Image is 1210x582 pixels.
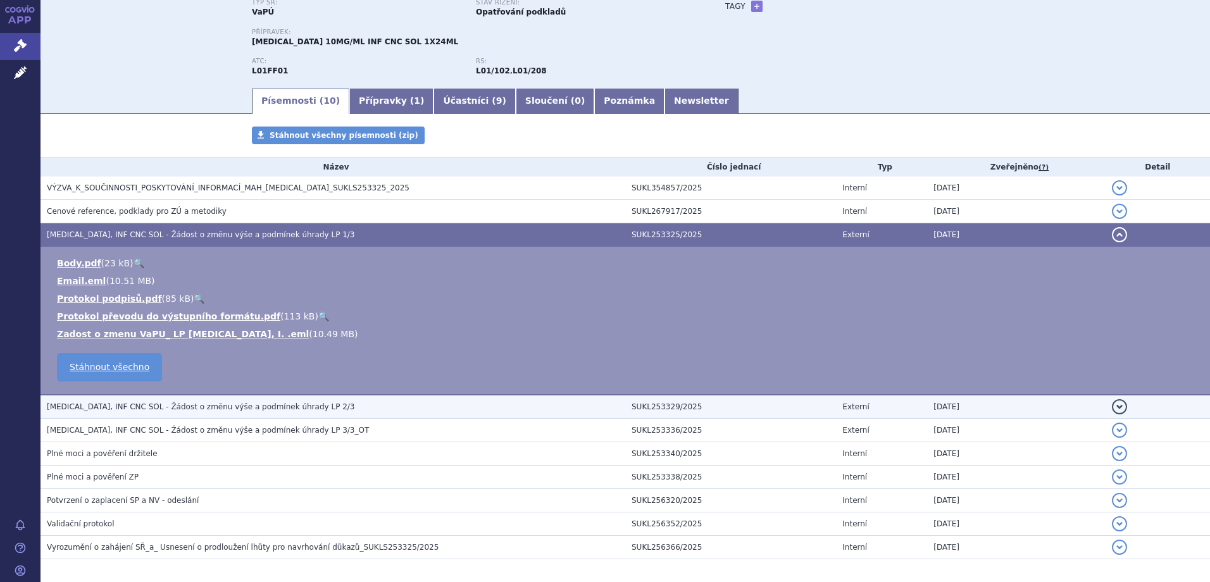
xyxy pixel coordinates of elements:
a: Stáhnout všechny písemnosti (zip) [252,127,425,144]
span: Externí [842,230,869,239]
a: Přípravky (1) [349,89,433,114]
button: detail [1112,446,1127,461]
td: [DATE] [927,536,1105,559]
span: Plné moci a pověření ZP [47,473,139,481]
a: Protokol převodu do výstupního formátu.pdf [57,311,280,321]
span: [MEDICAL_DATA] 10MG/ML INF CNC SOL 1X24ML [252,37,458,46]
td: [DATE] [927,489,1105,512]
a: Sloučení (0) [516,89,594,114]
button: detail [1112,469,1127,485]
td: SUKL256366/2025 [625,536,836,559]
a: + [751,1,763,12]
span: Externí [842,426,869,435]
span: Stáhnout všechny písemnosti (zip) [270,131,418,140]
th: Zveřejněno [927,158,1105,176]
td: [DATE] [927,466,1105,489]
td: SUKL256320/2025 [625,489,836,512]
span: 23 kB [104,258,130,268]
span: Cenové reference, podklady pro ZÚ a metodiky [47,207,227,216]
strong: NIVOLUMAB [252,66,288,75]
th: Název [41,158,625,176]
span: Interní [842,473,867,481]
span: Validační protokol [47,519,115,528]
th: Typ [836,158,927,176]
td: [DATE] [927,442,1105,466]
th: Detail [1106,158,1210,176]
li: ( ) [57,328,1197,340]
li: ( ) [57,310,1197,323]
td: [DATE] [927,419,1105,442]
span: 10.51 MB [109,276,151,286]
span: VÝZVA_K_SOUČINNOSTI_POSKYTOVÁNÍ_INFORMACÍ_MAH_OPDIVO_SUKLS253325_2025 [47,183,409,192]
td: SUKL267917/2025 [625,200,836,223]
a: Písemnosti (10) [252,89,349,114]
li: ( ) [57,257,1197,269]
td: SUKL256352/2025 [625,512,836,536]
a: 🔍 [318,311,329,321]
p: ATC: [252,58,463,65]
strong: VaPÚ [252,8,274,16]
button: detail [1112,399,1127,414]
td: [DATE] [927,512,1105,536]
p: RS: [476,58,687,65]
span: 10 [323,96,335,106]
strong: nivolumab k léčbě metastazujícího kolorektálního karcinomu [513,66,547,75]
button: detail [1112,204,1127,219]
span: Vyrozumění o zahájení SŘ_a_ Usnesení o prodloužení lhůty pro navrhování důkazů_SUKLS253325/2025 [47,543,439,552]
div: , [476,58,700,77]
a: Stáhnout všechno [57,353,162,381]
span: 85 kB [165,294,190,304]
span: 10.49 MB [313,329,354,339]
span: Interní [842,543,867,552]
abbr: (?) [1038,163,1049,172]
strong: Opatřování podkladů [476,8,566,16]
span: OPDIVO, INF CNC SOL - Žádost o změnu výše a podmínek úhrady LP 3/3_OT [47,426,369,435]
a: Protokol podpisů.pdf [57,294,162,304]
button: detail [1112,180,1127,195]
button: detail [1112,227,1127,242]
a: 🔍 [134,258,144,268]
button: detail [1112,540,1127,555]
td: SUKL253340/2025 [625,442,836,466]
span: Interní [842,496,867,505]
a: Účastníci (9) [433,89,515,114]
button: detail [1112,516,1127,531]
span: Interní [842,207,867,216]
span: 9 [496,96,502,106]
a: Zadost o zmenu VaPU_ LP [MEDICAL_DATA], I. .eml [57,329,309,339]
span: Plné moci a pověření držitele [47,449,158,458]
td: [DATE] [927,395,1105,419]
td: [DATE] [927,223,1105,247]
a: Body.pdf [57,258,101,268]
span: Externí [842,402,869,411]
a: Email.eml [57,276,106,286]
button: detail [1112,493,1127,508]
strong: nivolumab [476,66,510,75]
li: ( ) [57,275,1197,287]
a: Poznámka [594,89,664,114]
span: 113 kB [284,311,315,321]
span: 0 [575,96,581,106]
td: SUKL253336/2025 [625,419,836,442]
td: SUKL354857/2025 [625,176,836,200]
td: [DATE] [927,200,1105,223]
p: Přípravek: [252,28,700,36]
td: SUKL253325/2025 [625,223,836,247]
span: OPDIVO, INF CNC SOL - Žádost o změnu výše a podmínek úhrady LP 1/3 [47,230,355,239]
td: [DATE] [927,176,1105,200]
span: Interní [842,183,867,192]
span: OPDIVO, INF CNC SOL - Žádost o změnu výše a podmínek úhrady LP 2/3 [47,402,355,411]
span: Potvrzení o zaplacení SP a NV - odeslání [47,496,199,505]
th: Číslo jednací [625,158,836,176]
td: SUKL253329/2025 [625,395,836,419]
li: ( ) [57,292,1197,305]
span: Interní [842,519,867,528]
a: 🔍 [194,294,204,304]
td: SUKL253338/2025 [625,466,836,489]
span: 1 [414,96,420,106]
a: Newsletter [664,89,739,114]
span: Interní [842,449,867,458]
button: detail [1112,423,1127,438]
